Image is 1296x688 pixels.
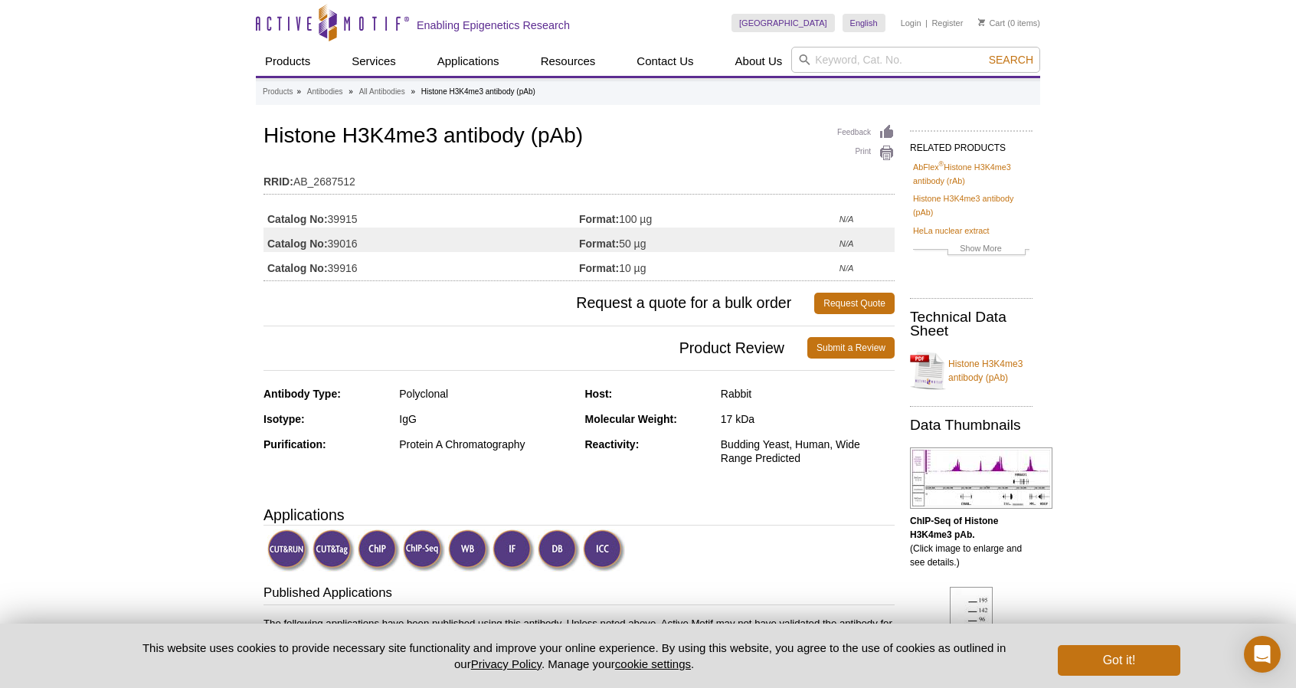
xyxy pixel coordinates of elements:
[731,14,835,32] a: [GEOGRAPHIC_DATA]
[1058,645,1180,676] button: Got it!
[837,124,895,141] a: Feedback
[532,47,605,76] a: Resources
[263,293,814,314] span: Request a quote for a bulk order
[726,47,792,76] a: About Us
[579,203,839,228] td: 100 µg
[421,87,535,96] li: Histone H3K4me3 antibody (pAb)
[267,261,328,275] strong: Catalog No:
[579,252,839,277] td: 10 µg
[579,261,619,275] strong: Format:
[256,47,319,76] a: Products
[263,165,895,190] td: AB_2687512
[579,237,619,251] strong: Format:
[913,192,1029,219] a: Histone H3K4me3 antibody (pAb)
[263,175,293,188] strong: RRID:
[267,529,309,572] img: CUT&RUN Validated
[263,85,293,99] a: Products
[615,657,691,670] button: cookie settings
[585,413,677,425] strong: Molecular Weight:
[263,503,895,526] h3: Applications
[814,293,895,314] a: Request Quote
[411,87,415,96] li: »
[913,224,990,238] a: HeLa nuclear extract
[267,212,328,226] strong: Catalog No:
[263,124,895,150] h1: Histone H3K4me3 antibody (pAb)
[399,437,573,451] div: Protein A Chromatography
[910,130,1033,158] h2: RELATED PRODUCTS
[910,418,1033,432] h2: Data Thumbnails
[403,529,445,572] img: ChIP-Seq Validated
[267,237,328,251] strong: Catalog No:
[913,241,1029,259] a: Show More
[263,584,895,605] h3: Published Applications
[910,348,1033,394] a: Histone H3K4me3 antibody (pAb)
[583,529,625,572] img: Immunocytochemistry Validated
[342,47,405,76] a: Services
[978,18,1005,28] a: Cart
[978,14,1040,32] li: (0 items)
[358,529,400,572] img: ChIP Validated
[579,228,839,252] td: 50 µg
[116,640,1033,672] p: This website uses cookies to provide necessary site functionality and improve your online experie...
[399,412,573,426] div: IgG
[263,438,326,450] strong: Purification:
[627,47,702,76] a: Contact Us
[807,337,895,359] a: Submit a Review
[307,85,343,99] a: Antibodies
[837,145,895,162] a: Print
[910,447,1052,509] img: Histone H3K4me3 antibody (pAb) tested by ChIP-Seq.
[313,529,355,572] img: CUT&Tag Validated
[359,85,405,99] a: All Antibodies
[428,47,509,76] a: Applications
[984,53,1038,67] button: Search
[263,337,807,359] span: Product Review
[721,412,895,426] div: 17 kDa
[901,18,921,28] a: Login
[263,228,579,252] td: 39016
[1244,636,1281,673] div: Open Intercom Messenger
[263,252,579,277] td: 39916
[978,18,985,26] img: Your Cart
[493,529,535,572] img: Immunofluorescence Validated
[263,203,579,228] td: 39915
[417,18,570,32] h2: Enabling Epigenetics Research
[579,212,619,226] strong: Format:
[913,160,1029,188] a: AbFlex®Histone H3K4me3 antibody (rAb)
[910,516,998,540] b: ChIP-Seq of Histone H3K4me3 pAb.
[931,18,963,28] a: Register
[471,657,542,670] a: Privacy Policy
[925,14,928,32] li: |
[839,252,895,277] td: N/A
[296,87,301,96] li: »
[839,203,895,228] td: N/A
[585,388,613,400] strong: Host:
[791,47,1040,73] input: Keyword, Cat. No.
[910,514,1033,569] p: (Click image to enlarge and see details.)
[839,228,895,252] td: N/A
[538,529,580,572] img: Dot Blot Validated
[989,54,1033,66] span: Search
[263,388,341,400] strong: Antibody Type:
[910,310,1033,338] h2: Technical Data Sheet
[939,160,944,168] sup: ®
[399,387,573,401] div: Polyclonal
[448,529,490,572] img: Western Blot Validated
[349,87,353,96] li: »
[843,14,885,32] a: English
[585,438,640,450] strong: Reactivity:
[721,387,895,401] div: Rabbit
[721,437,895,465] div: Budding Yeast, Human, Wide Range Predicted
[263,413,305,425] strong: Isotype:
